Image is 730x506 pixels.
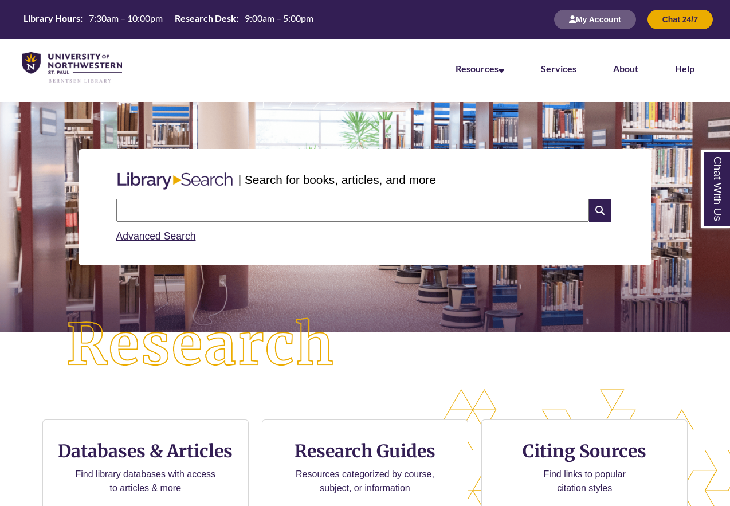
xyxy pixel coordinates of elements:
[245,13,313,23] span: 9:00am – 5:00pm
[456,63,504,74] a: Resources
[70,468,220,495] p: Find library databases with access to articles & more
[238,171,436,189] p: | Search for books, articles, and more
[647,14,713,24] a: Chat 24/7
[22,52,122,84] img: UNWSP Library Logo
[37,288,365,402] img: Research
[613,63,638,74] a: About
[112,168,238,194] img: Libary Search
[19,12,84,25] th: Library Hours:
[116,230,196,242] a: Advanced Search
[554,14,636,24] a: My Account
[170,12,240,25] th: Research Desk:
[515,440,654,462] h3: Citing Sources
[529,468,641,495] p: Find links to popular citation styles
[52,440,239,462] h3: Databases & Articles
[647,10,713,29] button: Chat 24/7
[19,12,318,28] a: Hours Today
[19,12,318,26] table: Hours Today
[89,13,163,23] span: 7:30am – 10:00pm
[554,10,636,29] button: My Account
[272,440,458,462] h3: Research Guides
[291,468,440,495] p: Resources categorized by course, subject, or information
[589,199,611,222] i: Search
[675,63,694,74] a: Help
[541,63,576,74] a: Services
